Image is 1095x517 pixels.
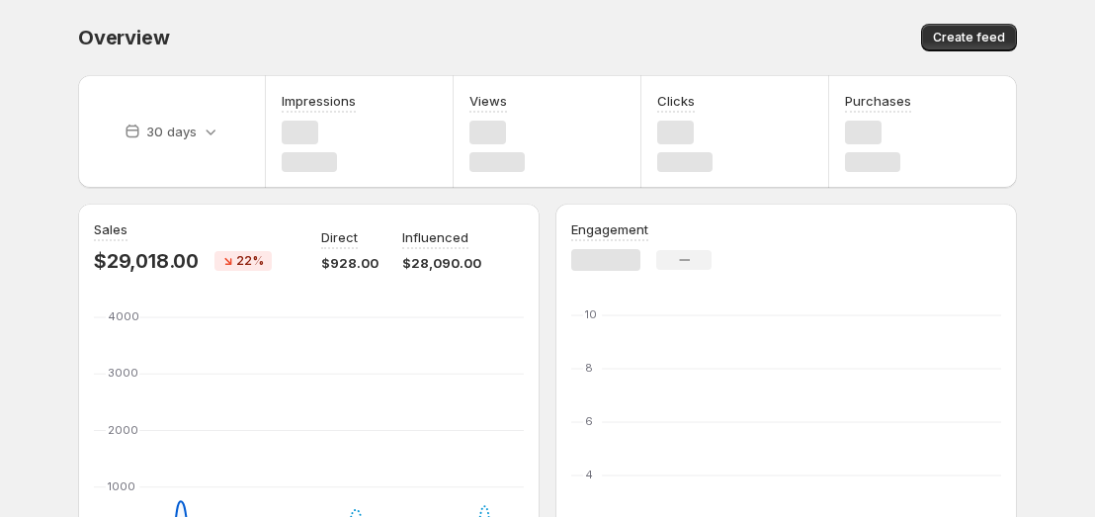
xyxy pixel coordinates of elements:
[94,219,127,239] h3: Sales
[108,479,135,493] text: 1000
[402,227,468,247] p: Influenced
[585,361,593,375] text: 8
[921,24,1017,51] button: Create feed
[933,30,1005,45] span: Create feed
[585,468,593,481] text: 4
[585,414,593,428] text: 6
[585,307,597,321] text: 10
[469,91,507,111] h3: Views
[108,309,139,323] text: 4000
[108,366,138,380] text: 3000
[657,91,695,111] h3: Clicks
[321,227,358,247] p: Direct
[321,253,379,273] p: $928.00
[845,91,911,111] h3: Purchases
[282,91,356,111] h3: Impressions
[146,122,197,141] p: 30 days
[94,249,199,273] p: $29,018.00
[108,423,138,437] text: 2000
[78,26,169,49] span: Overview
[571,219,648,239] h3: Engagement
[236,253,264,269] span: 22%
[402,253,481,273] p: $28,090.00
